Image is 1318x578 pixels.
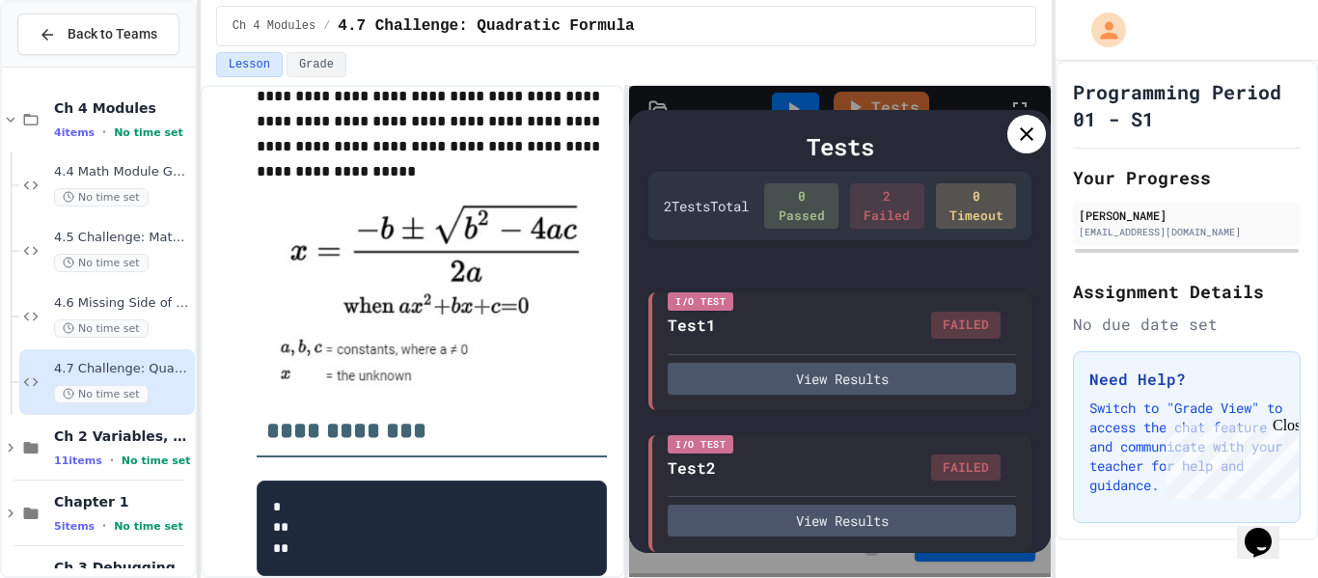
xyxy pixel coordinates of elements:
[668,363,1016,395] button: View Results
[668,435,733,454] div: I/O Test
[287,52,346,77] button: Grade
[1071,8,1131,52] div: My Account
[664,196,749,216] div: 2 Test s Total
[1079,225,1295,239] div: [EMAIL_ADDRESS][DOMAIN_NAME]
[122,454,191,467] span: No time set
[54,385,149,403] span: No time set
[850,183,924,229] div: 2 Failed
[8,8,133,123] div: Chat with us now!Close
[1089,368,1284,391] h3: Need Help?
[54,559,191,576] span: Ch 3 Debugging
[1237,501,1299,559] iframe: chat widget
[1158,417,1299,499] iframe: chat widget
[54,188,149,206] span: No time set
[668,505,1016,537] button: View Results
[764,183,838,229] div: 0 Passed
[216,52,283,77] button: Lesson
[54,319,149,338] span: No time set
[1073,278,1301,305] h2: Assignment Details
[54,295,191,312] span: 4.6 Missing Side of a Triangle
[110,453,114,468] span: •
[54,230,191,246] span: 4.5 Challenge: Math Module exp()
[1089,399,1284,495] p: Switch to "Grade View" to access the chat feature and communicate with your teacher for help and ...
[668,314,716,337] div: Test1
[668,292,733,311] div: I/O Test
[1073,78,1301,132] h1: Programming Period 01 - S1
[54,520,95,533] span: 5 items
[54,99,191,117] span: Ch 4 Modules
[114,126,183,139] span: No time set
[1073,313,1301,336] div: No due date set
[54,493,191,510] span: Chapter 1
[54,361,191,377] span: 4.7 Challenge: Quadratic Formula
[54,164,191,180] span: 4.4 Math Module GCD
[233,18,316,34] span: Ch 4 Modules
[102,124,106,140] span: •
[1073,164,1301,191] h2: Your Progress
[668,456,716,480] div: Test2
[931,312,1001,339] div: FAILED
[338,14,634,38] span: 4.7 Challenge: Quadratic Formula
[54,427,191,445] span: Ch 2 Variables, Statements & Expressions
[114,520,183,533] span: No time set
[102,518,106,534] span: •
[54,126,95,139] span: 4 items
[68,24,157,44] span: Back to Teams
[323,18,330,34] span: /
[54,454,102,467] span: 11 items
[1079,206,1295,224] div: [PERSON_NAME]
[648,129,1031,164] div: Tests
[936,183,1017,229] div: 0 Timeout
[54,254,149,272] span: No time set
[931,454,1001,482] div: FAILED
